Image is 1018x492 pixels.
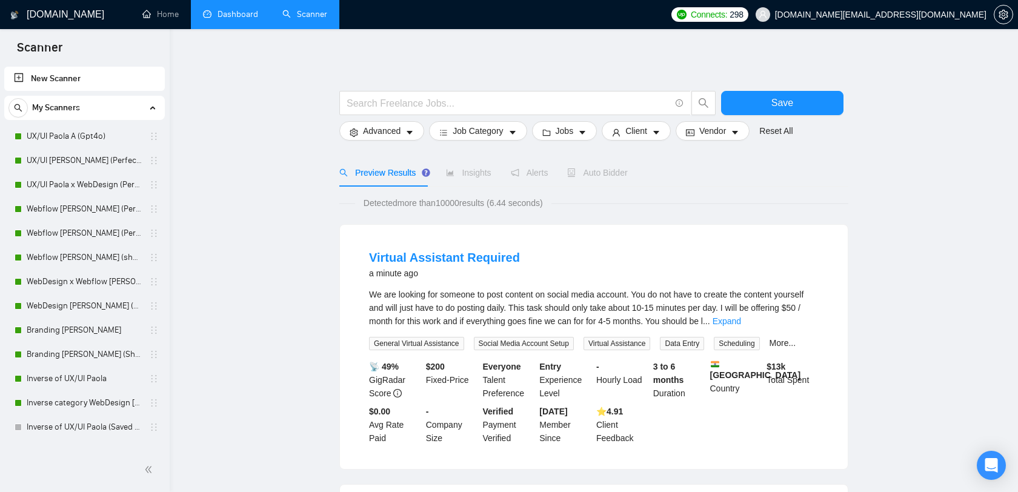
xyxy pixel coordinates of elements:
[149,180,159,190] span: holder
[714,337,759,350] span: Scheduling
[511,168,548,178] span: Alerts
[32,96,80,120] span: My Scanners
[481,360,537,400] div: Talent Preference
[424,405,481,445] div: Company Size
[537,360,594,400] div: Experience Level
[421,167,431,178] div: Tooltip anchor
[142,9,179,19] a: homeHome
[14,67,155,91] a: New Scanner
[27,197,142,221] a: Webflow [PERSON_NAME] (Perfect!) [Saas & Online Platforms]
[660,337,704,350] span: Data Entry
[355,196,551,210] span: Detected more than 10000 results (6.44 seconds)
[453,124,503,138] span: Job Category
[652,128,660,137] span: caret-down
[556,124,574,138] span: Jobs
[149,325,159,335] span: holder
[339,121,424,141] button: settingAdvancedcaret-down
[10,5,19,25] img: logo
[483,362,521,371] b: Everyone
[474,337,574,350] span: Social Media Account Setup
[532,121,597,141] button: folderJobscaret-down
[149,398,159,408] span: holder
[596,362,599,371] b: -
[481,405,537,445] div: Payment Verified
[713,316,741,326] a: Expand
[710,360,801,380] b: [GEOGRAPHIC_DATA]
[27,342,142,367] a: Branding [PERSON_NAME] (Short & CTA)
[144,464,156,476] span: double-left
[27,148,142,173] a: UX/UI [PERSON_NAME] (Perfect!)
[8,98,28,118] button: search
[676,121,750,141] button: idcardVendorcaret-down
[203,9,258,19] a: dashboardDashboard
[149,253,159,262] span: holder
[149,228,159,238] span: holder
[27,270,142,294] a: WebDesign x Webflow [PERSON_NAME] (Perfect!)
[653,362,684,385] b: 3 to 6 months
[677,10,687,19] img: upwork-logo.png
[149,374,159,384] span: holder
[426,362,445,371] b: $ 200
[27,221,142,245] a: Webflow [PERSON_NAME] (Perfect!)
[149,447,159,456] span: holder
[759,124,793,138] a: Reset All
[578,128,587,137] span: caret-down
[708,360,765,400] div: Country
[429,121,527,141] button: barsJob Categorycaret-down
[393,389,402,397] span: info-circle
[9,104,27,112] span: search
[4,67,165,91] li: New Scanner
[625,124,647,138] span: Client
[446,168,491,178] span: Insights
[594,360,651,400] div: Hourly Load
[350,128,358,137] span: setting
[676,99,684,107] span: info-circle
[149,204,159,214] span: holder
[369,251,520,264] a: Virtual Assistant Required
[537,405,594,445] div: Member Since
[542,128,551,137] span: folder
[369,266,520,281] div: a minute ago
[446,168,454,177] span: area-chart
[27,318,142,342] a: Branding [PERSON_NAME]
[439,128,448,137] span: bars
[539,407,567,416] b: [DATE]
[149,301,159,311] span: holder
[369,288,819,328] div: We are looking for someone to post content on social media account. You do not have to create the...
[424,360,481,400] div: Fixed-Price
[567,168,576,177] span: robot
[994,5,1013,24] button: setting
[703,316,710,326] span: ...
[994,10,1013,19] a: setting
[596,407,623,416] b: ⭐️ 4.91
[651,360,708,400] div: Duration
[27,367,142,391] a: Inverse of UX/UI Paola
[282,9,327,19] a: searchScanner
[612,128,620,137] span: user
[977,451,1006,480] div: Open Intercom Messenger
[27,245,142,270] a: Webflow [PERSON_NAME] (shorter & ps)
[27,391,142,415] a: Inverse category WebDesign [PERSON_NAME] A (grammar error + picking web or ui/ux)
[149,131,159,141] span: holder
[339,168,427,178] span: Preview Results
[405,128,414,137] span: caret-down
[770,338,796,348] a: More...
[149,277,159,287] span: holder
[27,294,142,318] a: WebDesign [PERSON_NAME] (Let's & Name 👋🏻)
[7,39,72,64] span: Scanner
[369,290,803,326] span: We are looking for someone to post content on social media account. You do not have to create the...
[994,10,1013,19] span: setting
[764,360,821,400] div: Total Spent
[686,128,694,137] span: idcard
[508,128,517,137] span: caret-down
[602,121,671,141] button: userClientcaret-down
[767,362,785,371] b: $ 13k
[149,422,159,432] span: holder
[347,96,670,111] input: Search Freelance Jobs...
[339,168,348,177] span: search
[771,95,793,110] span: Save
[426,407,429,416] b: -
[584,337,651,350] span: Virtual Assistance
[731,128,739,137] span: caret-down
[369,337,464,350] span: General Virtual Assistance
